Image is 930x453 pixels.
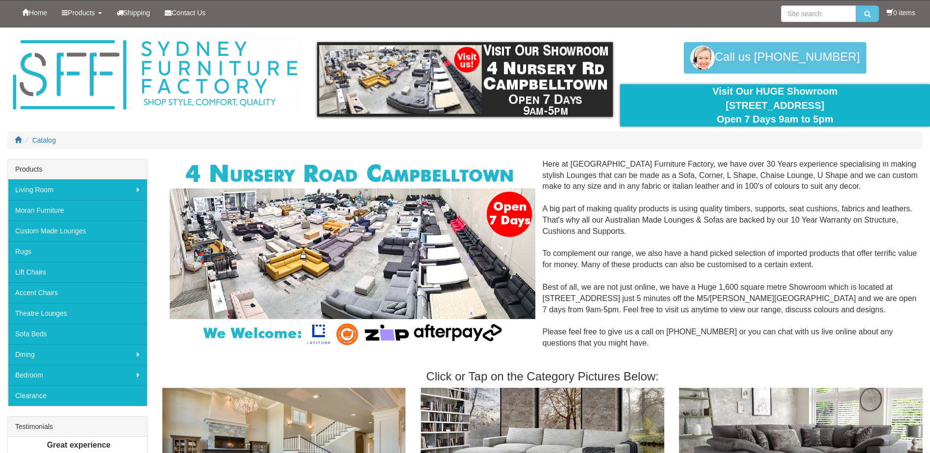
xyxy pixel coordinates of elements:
[628,84,923,126] div: Visit Our HUGE Showroom [STREET_ADDRESS] Open 7 Days 9am to 5pm
[8,159,147,179] div: Products
[124,9,151,17] span: Shipping
[162,159,923,360] div: Here at [GEOGRAPHIC_DATA] Furniture Factory, we have over 30 Years experience specialising in mak...
[8,303,147,324] a: Theatre Lounges
[8,344,147,365] a: Dining
[170,159,535,349] img: Corner Modular Lounges
[15,0,54,25] a: Home
[32,136,56,144] a: Catalog
[162,370,923,383] h3: Click or Tap on the Category Pictures Below:
[8,262,147,282] a: Lift Chairs
[157,0,213,25] a: Contact Us
[8,241,147,262] a: Rugs
[68,9,95,17] span: Products
[172,9,205,17] span: Contact Us
[317,42,612,117] img: showroom.gif
[886,8,915,18] li: 0 items
[8,385,147,406] a: Clearance
[8,417,147,437] div: Testimonials
[54,0,109,25] a: Products
[29,9,47,17] span: Home
[8,221,147,241] a: Custom Made Lounges
[8,365,147,385] a: Bedroom
[8,200,147,221] a: Moran Furniture
[8,37,302,113] img: Sydney Furniture Factory
[109,0,158,25] a: Shipping
[8,179,147,200] a: Living Room
[8,282,147,303] a: Accent Chairs
[781,5,856,22] input: Site search
[8,324,147,344] a: Sofa Beds
[47,441,111,449] b: Great experience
